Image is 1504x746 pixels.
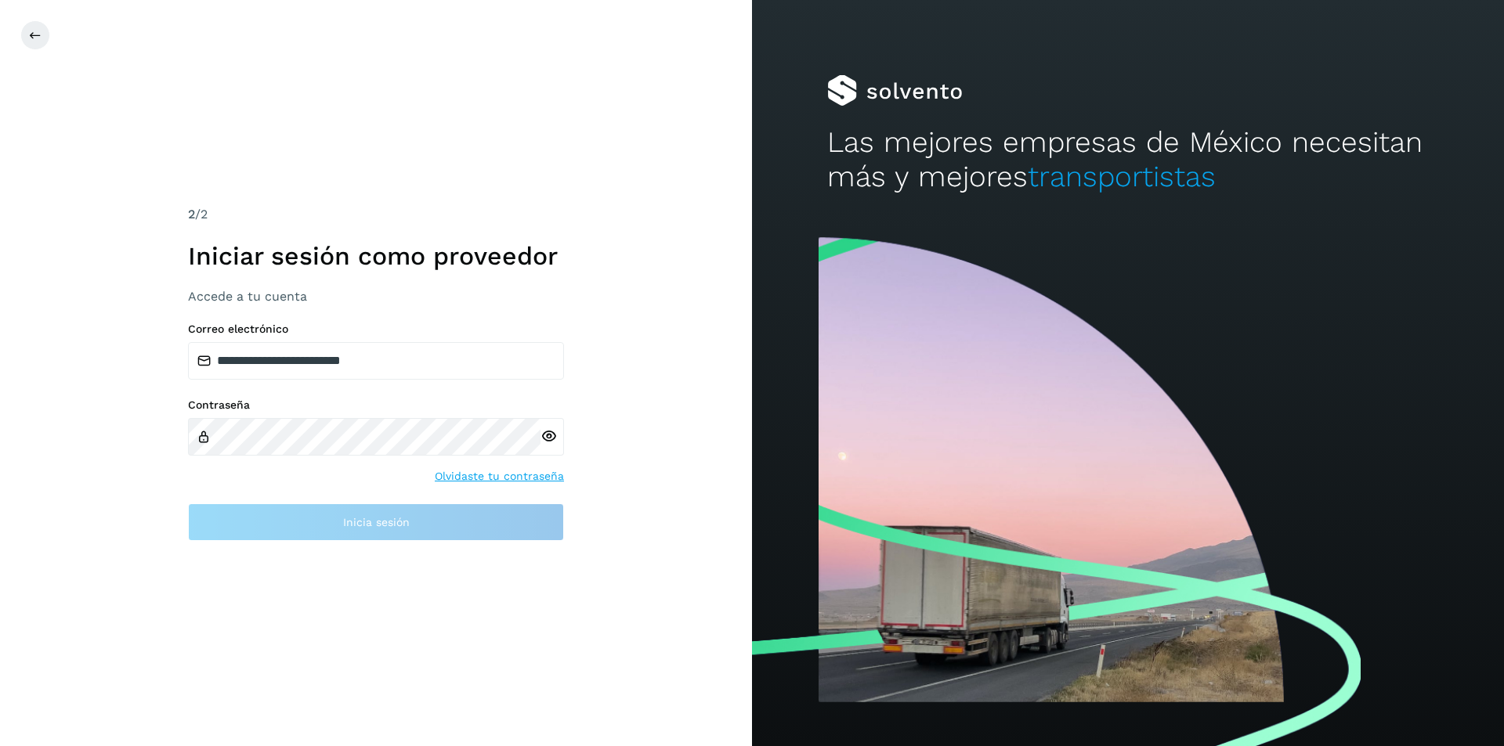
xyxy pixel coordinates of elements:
div: /2 [188,205,564,224]
span: Inicia sesión [343,517,410,528]
h1: Iniciar sesión como proveedor [188,241,564,271]
span: 2 [188,207,195,222]
button: Inicia sesión [188,503,564,541]
span: transportistas [1028,160,1216,193]
a: Olvidaste tu contraseña [435,468,564,485]
label: Contraseña [188,398,564,412]
label: Correo electrónico [188,323,564,336]
h3: Accede a tu cuenta [188,289,564,304]
h2: Las mejores empresas de México necesitan más y mejores [827,125,1429,195]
